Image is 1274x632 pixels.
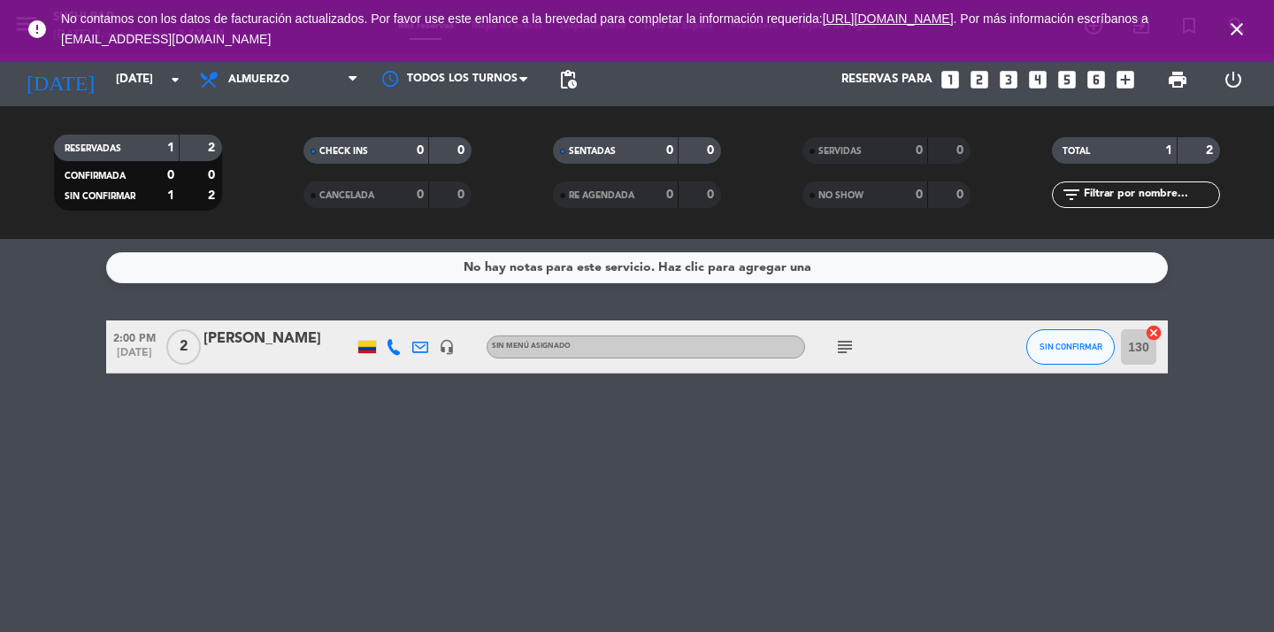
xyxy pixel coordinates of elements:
[417,144,424,157] strong: 0
[834,336,856,358] i: subject
[1040,342,1102,351] span: SIN CONFIRMAR
[203,328,354,351] div: [PERSON_NAME]
[818,147,862,156] span: SERVIDAS
[208,189,219,202] strong: 2
[1026,68,1049,91] i: looks_4
[61,12,1148,46] a: . Por más información escríbanos a [EMAIL_ADDRESS][DOMAIN_NAME]
[939,68,962,91] i: looks_one
[106,347,163,367] span: [DATE]
[1167,69,1188,90] span: print
[167,189,174,202] strong: 1
[818,191,863,200] span: NO SHOW
[956,189,967,201] strong: 0
[167,142,174,154] strong: 1
[165,69,186,90] i: arrow_drop_down
[492,343,571,350] span: Sin menú asignado
[1206,144,1216,157] strong: 2
[457,189,468,201] strong: 0
[1165,144,1172,157] strong: 1
[707,189,718,201] strong: 0
[1055,68,1078,91] i: looks_5
[417,189,424,201] strong: 0
[569,191,634,200] span: RE AGENDADA
[1205,53,1261,106] div: LOG OUT
[1082,185,1219,204] input: Filtrar por nombre...
[319,147,368,156] span: CHECK INS
[61,12,1148,46] span: No contamos con los datos de facturación actualizados. Por favor use este enlance a la brevedad p...
[968,68,991,91] i: looks_two
[1226,19,1247,40] i: close
[65,144,121,153] span: RESERVADAS
[27,19,48,40] i: error
[707,144,718,157] strong: 0
[666,189,673,201] strong: 0
[65,172,126,181] span: CONFIRMADA
[319,191,374,200] span: CANCELADA
[457,144,468,157] strong: 0
[228,73,289,86] span: Almuerzo
[166,329,201,365] span: 2
[823,12,954,26] a: [URL][DOMAIN_NAME]
[666,144,673,157] strong: 0
[557,69,579,90] span: pending_actions
[956,144,967,157] strong: 0
[916,144,923,157] strong: 0
[106,327,163,347] span: 2:00 PM
[1085,68,1108,91] i: looks_6
[1026,329,1115,365] button: SIN CONFIRMAR
[13,60,107,99] i: [DATE]
[167,169,174,181] strong: 0
[916,189,923,201] strong: 0
[439,339,455,355] i: headset_mic
[1061,184,1082,205] i: filter_list
[1114,68,1137,91] i: add_box
[208,169,219,181] strong: 0
[464,258,811,278] div: No hay notas para este servicio. Haz clic para agregar una
[841,73,932,87] span: Reservas para
[1223,69,1244,90] i: power_settings_new
[1063,147,1090,156] span: TOTAL
[1145,324,1163,342] i: cancel
[208,142,219,154] strong: 2
[65,192,135,201] span: SIN CONFIRMAR
[997,68,1020,91] i: looks_3
[569,147,616,156] span: SENTADAS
